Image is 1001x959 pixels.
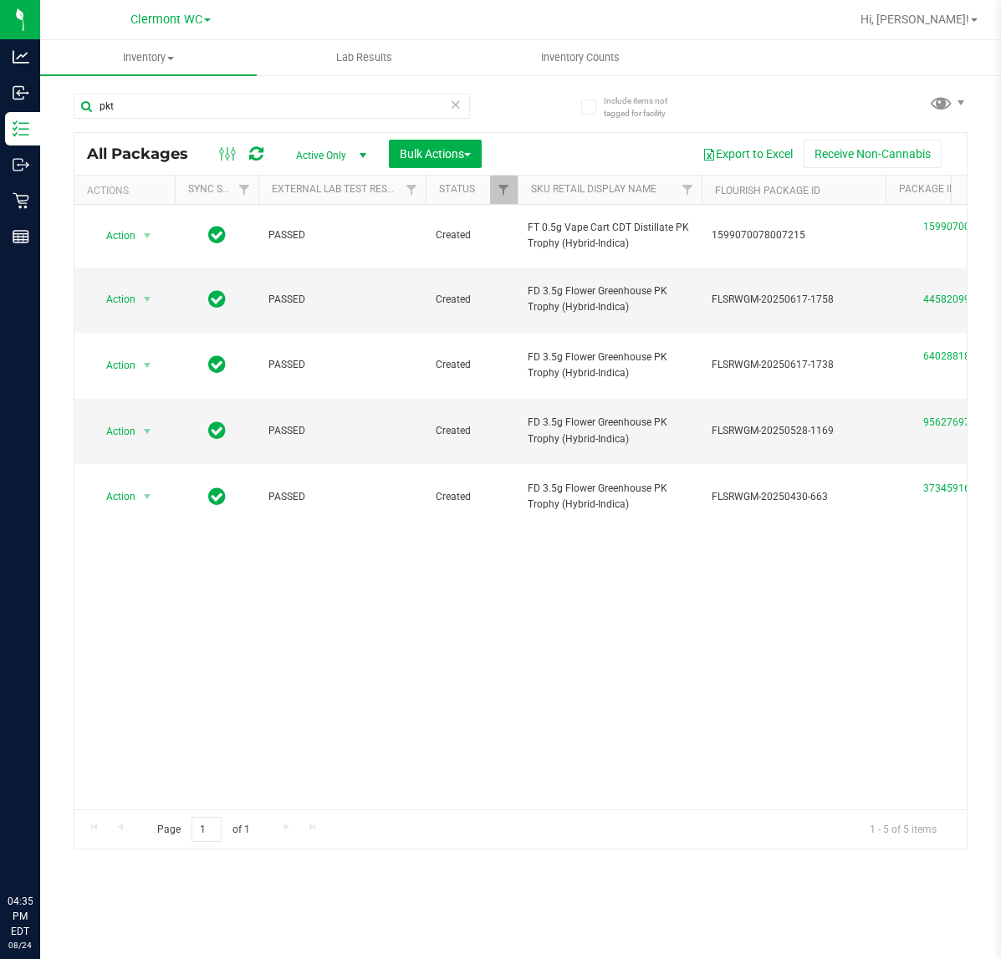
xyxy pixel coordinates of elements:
[528,283,692,315] span: FD 3.5g Flower Greenhouse PK Trophy (Hybrid-Indica)
[436,292,508,308] span: Created
[13,156,29,173] inline-svg: Outbound
[450,94,462,115] span: Clear
[715,185,820,196] a: Flourish Package ID
[528,481,692,513] span: FD 3.5g Flower Greenhouse PK Trophy (Hybrid-Indica)
[272,183,403,195] a: External Lab Test Result
[518,50,642,65] span: Inventory Counts
[91,485,136,508] span: Action
[472,40,689,75] a: Inventory Counts
[436,227,508,243] span: Created
[490,176,518,204] a: Filter
[604,94,687,120] span: Include items not tagged for facility
[208,223,226,247] span: In Sync
[531,183,656,195] a: SKU Retail Display Name
[436,489,508,505] span: Created
[130,13,202,27] span: Clermont WC
[192,817,222,843] input: 1
[268,227,416,243] span: PASSED
[528,349,692,381] span: FD 3.5g Flower Greenhouse PK Trophy (Hybrid-Indica)
[804,140,942,168] button: Receive Non-Cannabis
[208,485,226,508] span: In Sync
[712,357,876,373] span: FLSRWGM-20250617-1738
[13,84,29,101] inline-svg: Inbound
[861,13,969,26] span: Hi, [PERSON_NAME]!
[208,288,226,311] span: In Sync
[268,489,416,505] span: PASSED
[137,485,158,508] span: select
[143,817,263,843] span: Page of 1
[87,145,205,163] span: All Packages
[137,288,158,311] span: select
[40,50,257,65] span: Inventory
[188,183,253,195] a: Sync Status
[712,292,876,308] span: FLSRWGM-20250617-1758
[91,288,136,311] span: Action
[231,176,258,204] a: Filter
[257,40,473,75] a: Lab Results
[712,227,876,243] span: 1599070078007215
[400,147,471,161] span: Bulk Actions
[8,894,33,939] p: 04:35 PM EDT
[91,224,136,247] span: Action
[49,823,69,843] iframe: Resource center unread badge
[13,228,29,245] inline-svg: Reports
[528,220,692,252] span: FT 0.5g Vape Cart CDT Distillate PK Trophy (Hybrid-Indica)
[268,423,416,439] span: PASSED
[87,185,168,196] div: Actions
[712,423,876,439] span: FLSRWGM-20250528-1169
[208,353,226,376] span: In Sync
[268,292,416,308] span: PASSED
[137,224,158,247] span: select
[674,176,702,204] a: Filter
[40,40,257,75] a: Inventory
[13,120,29,137] inline-svg: Inventory
[692,140,804,168] button: Export to Excel
[13,48,29,65] inline-svg: Analytics
[268,357,416,373] span: PASSED
[13,192,29,209] inline-svg: Retail
[712,489,876,505] span: FLSRWGM-20250430-663
[74,94,470,119] input: Search Package ID, Item Name, SKU, Lot or Part Number...
[314,50,415,65] span: Lab Results
[208,419,226,442] span: In Sync
[398,176,426,204] a: Filter
[389,140,482,168] button: Bulk Actions
[91,420,136,443] span: Action
[439,183,475,195] a: Status
[137,420,158,443] span: select
[856,817,950,842] span: 1 - 5 of 5 items
[137,354,158,377] span: select
[17,825,67,875] iframe: Resource center
[436,357,508,373] span: Created
[8,939,33,951] p: 08/24
[91,354,136,377] span: Action
[899,183,956,195] a: Package ID
[528,415,692,446] span: FD 3.5g Flower Greenhouse PK Trophy (Hybrid-Indica)
[436,423,508,439] span: Created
